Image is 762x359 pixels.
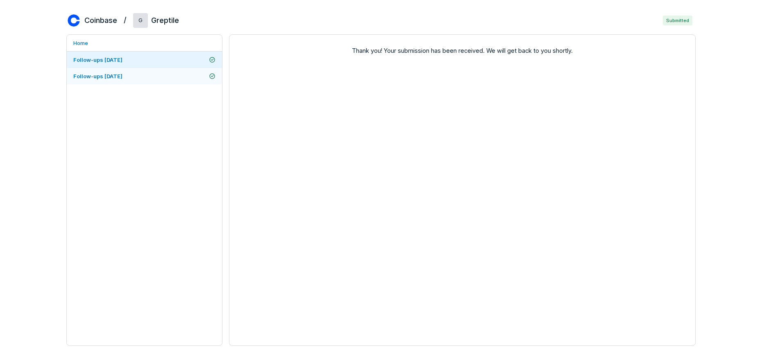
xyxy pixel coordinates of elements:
h2: Coinbase [84,15,117,26]
span: Follow-ups [DATE] [73,56,122,63]
h2: / [124,13,127,25]
h2: Greptile [151,15,179,26]
span: Follow-ups [DATE] [73,73,122,79]
a: Follow-ups [DATE] [67,52,222,68]
a: Follow-ups [DATE] [67,68,222,84]
span: Submitted [663,16,692,25]
a: Home [67,35,222,51]
span: Thank you! Your submission has been received. We will get back to you shortly. [236,46,689,55]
